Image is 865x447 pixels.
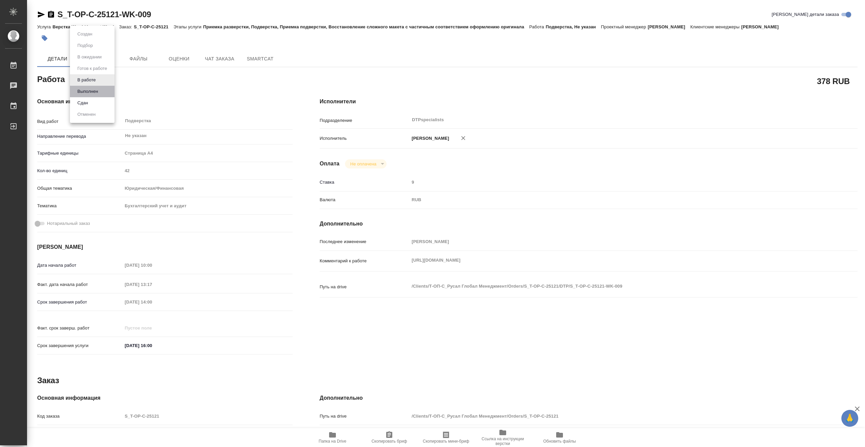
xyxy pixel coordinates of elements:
[75,65,109,72] button: Готов к работе
[75,30,94,38] button: Создан
[75,111,98,118] button: Отменен
[75,76,98,84] button: В работе
[75,53,104,61] button: В ожидании
[75,88,100,95] button: Выполнен
[75,42,95,49] button: Подбор
[75,99,90,107] button: Сдан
